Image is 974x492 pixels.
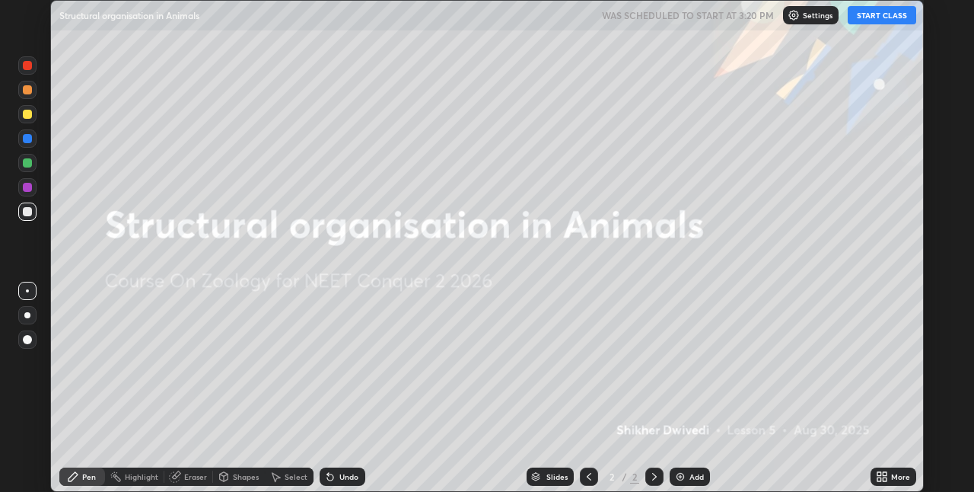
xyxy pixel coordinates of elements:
[689,473,704,481] div: Add
[848,6,916,24] button: START CLASS
[622,472,627,481] div: /
[891,473,910,481] div: More
[602,8,774,22] h5: WAS SCHEDULED TO START AT 3:20 PM
[285,473,307,481] div: Select
[546,473,568,481] div: Slides
[125,473,158,481] div: Highlight
[59,9,199,21] p: Structural organisation in Animals
[674,471,686,483] img: add-slide-button
[630,470,639,484] div: 2
[803,11,832,19] p: Settings
[604,472,619,481] div: 2
[788,9,800,21] img: class-settings-icons
[82,473,96,481] div: Pen
[233,473,259,481] div: Shapes
[184,473,207,481] div: Eraser
[339,473,358,481] div: Undo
